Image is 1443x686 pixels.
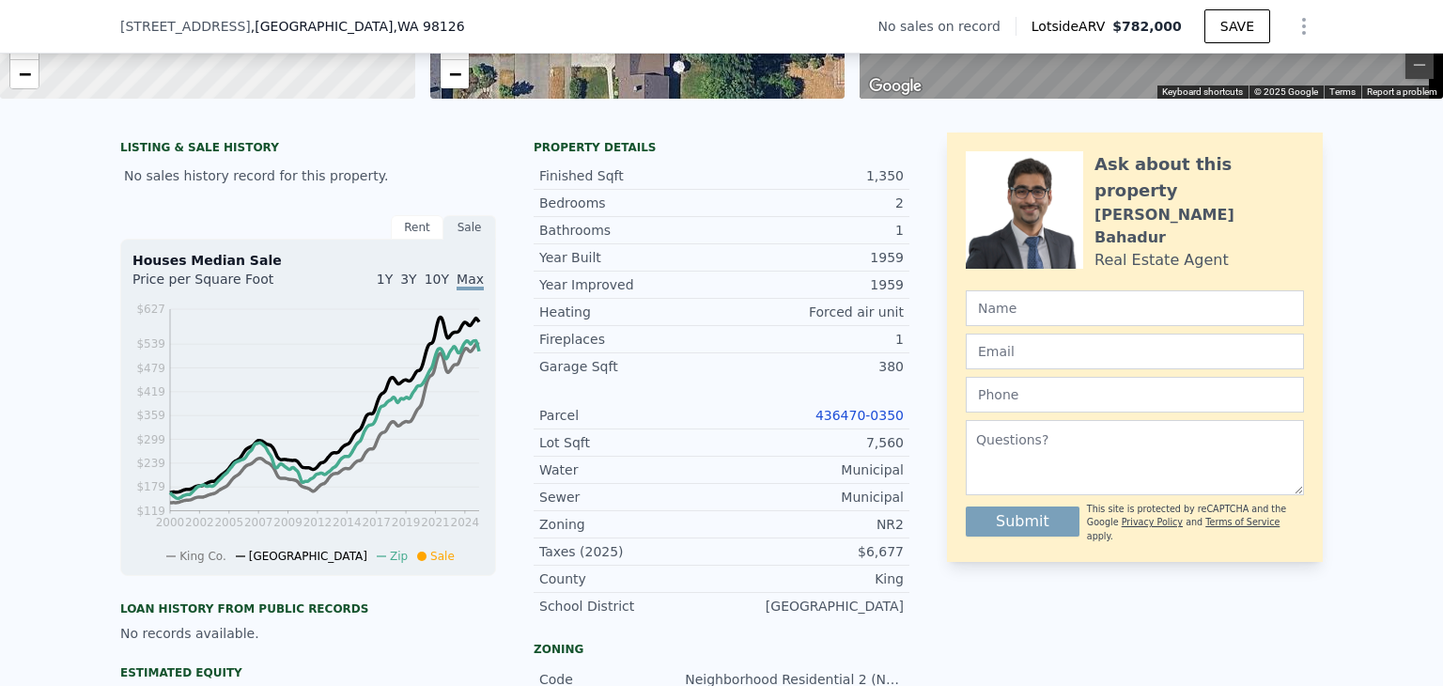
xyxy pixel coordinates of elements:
[19,62,31,86] span: −
[539,357,721,376] div: Garage Sqft
[362,516,391,529] tspan: 2017
[721,166,904,185] div: 1,350
[966,290,1304,326] input: Name
[721,275,904,294] div: 1959
[136,505,165,518] tspan: $119
[457,272,484,290] span: Max
[539,303,721,321] div: Heating
[443,215,496,240] div: Sale
[721,248,904,267] div: 1959
[448,62,460,86] span: −
[451,516,480,529] tspan: 2024
[539,597,721,616] div: School District
[815,408,904,423] a: 436470-0350
[1087,503,1304,543] div: This site is protected by reCAPTCHA and the Google and apply.
[303,516,333,529] tspan: 2012
[1405,51,1434,79] button: Zoom out
[721,357,904,376] div: 380
[10,60,39,88] a: Zoom out
[1032,17,1112,36] span: Lotside ARV
[1329,86,1356,97] a: Terms (opens in new tab)
[721,515,904,534] div: NR2
[1094,249,1229,272] div: Real Estate Agent
[539,330,721,349] div: Fireplaces
[721,303,904,321] div: Forced air unit
[1367,86,1437,97] a: Report a problem
[721,597,904,616] div: [GEOGRAPHIC_DATA]
[539,248,721,267] div: Year Built
[721,542,904,561] div: $6,677
[539,488,721,507] div: Sewer
[966,507,1079,537] button: Submit
[878,17,1016,36] div: No sales on record
[244,516,273,529] tspan: 2007
[392,516,421,529] tspan: 2019
[136,362,165,375] tspan: $479
[721,433,904,452] div: 7,560
[539,460,721,479] div: Water
[120,601,496,616] div: Loan history from public records
[120,17,251,36] span: [STREET_ADDRESS]
[721,221,904,240] div: 1
[966,377,1304,413] input: Phone
[136,433,165,446] tspan: $299
[966,334,1304,369] input: Email
[214,516,243,529] tspan: 2005
[1112,19,1182,34] span: $782,000
[534,642,909,657] div: Zoning
[120,624,496,643] div: No records available.
[132,251,484,270] div: Houses Median Sale
[425,272,449,287] span: 10Y
[132,270,308,300] div: Price per Square Foot
[120,665,496,680] div: Estimated Equity
[120,140,496,159] div: LISTING & SALE HISTORY
[390,550,408,563] span: Zip
[421,516,450,529] tspan: 2021
[1162,86,1243,99] button: Keyboard shortcuts
[721,330,904,349] div: 1
[120,159,496,193] div: No sales history record for this property.
[136,409,165,422] tspan: $359
[1205,517,1280,527] a: Terms of Service
[534,140,909,155] div: Property details
[136,385,165,398] tspan: $419
[136,303,165,316] tspan: $627
[539,406,721,425] div: Parcel
[391,215,443,240] div: Rent
[400,272,416,287] span: 3Y
[539,569,721,588] div: County
[721,488,904,507] div: Municipal
[721,460,904,479] div: Municipal
[721,569,904,588] div: King
[251,17,465,36] span: , [GEOGRAPHIC_DATA]
[864,74,926,99] img: Google
[721,194,904,212] div: 2
[539,221,721,240] div: Bathrooms
[1254,86,1318,97] span: © 2025 Google
[430,550,455,563] span: Sale
[1285,8,1323,45] button: Show Options
[185,516,214,529] tspan: 2002
[539,542,721,561] div: Taxes (2025)
[539,433,721,452] div: Lot Sqft
[136,480,165,493] tspan: $179
[864,74,926,99] a: Open this area in Google Maps (opens a new window)
[179,550,226,563] span: King Co.
[539,194,721,212] div: Bedrooms
[333,516,362,529] tspan: 2014
[1094,204,1304,249] div: [PERSON_NAME] Bahadur
[1122,517,1183,527] a: Privacy Policy
[136,457,165,470] tspan: $239
[539,166,721,185] div: Finished Sqft
[273,516,303,529] tspan: 2009
[377,272,393,287] span: 1Y
[539,275,721,294] div: Year Improved
[1204,9,1270,43] button: SAVE
[156,516,185,529] tspan: 2000
[539,515,721,534] div: Zoning
[393,19,464,34] span: , WA 98126
[249,550,367,563] span: [GEOGRAPHIC_DATA]
[136,337,165,351] tspan: $539
[441,60,469,88] a: Zoom out
[1094,151,1304,204] div: Ask about this property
